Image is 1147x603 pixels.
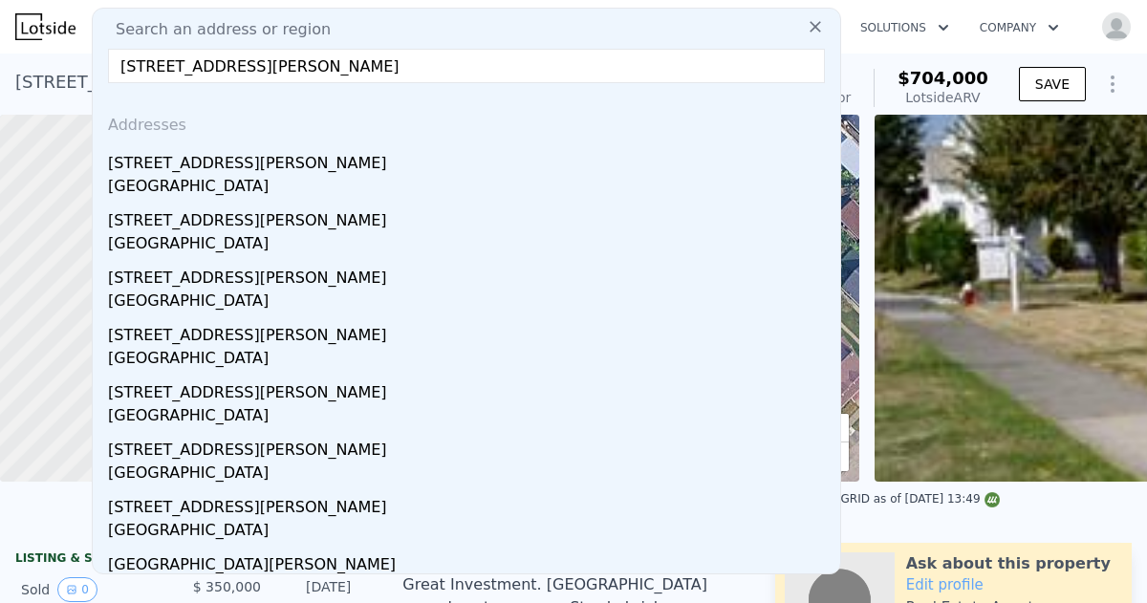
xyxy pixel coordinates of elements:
[57,577,97,602] button: View historical data
[108,259,833,290] div: [STREET_ADDRESS][PERSON_NAME]
[276,577,351,602] div: [DATE]
[15,550,357,570] div: LISTING & SALE HISTORY
[964,11,1074,45] button: Company
[108,431,833,462] div: [STREET_ADDRESS][PERSON_NAME]
[108,462,833,488] div: [GEOGRAPHIC_DATA]
[108,144,833,175] div: [STREET_ADDRESS][PERSON_NAME]
[108,488,833,519] div: [STREET_ADDRESS][PERSON_NAME]
[108,232,833,259] div: [GEOGRAPHIC_DATA]
[108,347,833,374] div: [GEOGRAPHIC_DATA]
[21,577,171,602] div: Sold
[1093,65,1132,103] button: Show Options
[906,576,984,593] a: Edit profile
[1101,11,1132,42] img: avatar
[193,579,261,594] span: $ 350,000
[108,202,833,232] div: [STREET_ADDRESS][PERSON_NAME]
[108,546,833,576] div: [GEOGRAPHIC_DATA][PERSON_NAME]
[108,519,833,546] div: [GEOGRAPHIC_DATA]
[108,374,833,404] div: [STREET_ADDRESS][PERSON_NAME]
[898,88,988,107] div: Lotside ARV
[100,18,331,41] span: Search an address or region
[906,552,1111,575] div: Ask about this property
[108,290,833,316] div: [GEOGRAPHIC_DATA]
[15,69,393,96] div: [STREET_ADDRESS] , Bellingham , WA 98225
[100,98,833,144] div: Addresses
[108,316,833,347] div: [STREET_ADDRESS][PERSON_NAME]
[898,68,988,88] span: $704,000
[15,13,76,40] img: Lotside
[108,175,833,202] div: [GEOGRAPHIC_DATA]
[108,49,825,83] input: Enter an address, city, region, neighborhood or zip code
[845,11,964,45] button: Solutions
[1019,67,1086,101] button: SAVE
[108,404,833,431] div: [GEOGRAPHIC_DATA]
[985,492,1000,507] img: NWMLS Logo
